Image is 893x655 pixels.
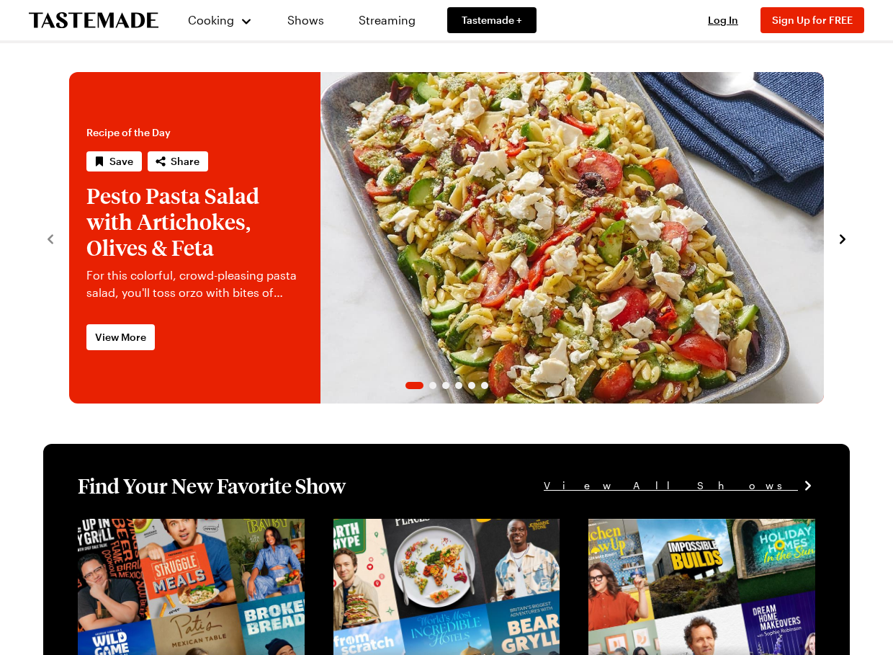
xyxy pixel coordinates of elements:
[109,154,133,169] span: Save
[588,520,785,534] a: View full content for [object Object]
[708,14,738,26] span: Log In
[171,154,199,169] span: Share
[187,3,253,37] button: Cooking
[148,151,208,171] button: Share
[69,72,824,404] div: 1 / 6
[544,478,798,494] span: View All Shows
[86,324,155,350] a: View More
[462,13,522,27] span: Tastemade +
[429,382,436,389] span: Go to slide 2
[86,151,142,171] button: Save recipe
[835,229,850,246] button: navigate to next item
[78,473,346,499] h1: Find Your New Favorite Show
[188,13,234,27] span: Cooking
[78,520,274,534] a: View full content for [object Object]
[468,382,475,389] span: Go to slide 5
[760,7,864,33] button: Sign Up for FREE
[29,12,158,29] a: To Tastemade Home Page
[333,520,530,534] a: View full content for [object Object]
[405,382,423,389] span: Go to slide 1
[694,13,752,27] button: Log In
[442,382,449,389] span: Go to slide 3
[447,7,537,33] a: Tastemade +
[544,478,815,494] a: View All Shows
[455,382,462,389] span: Go to slide 4
[772,14,853,26] span: Sign Up for FREE
[481,382,488,389] span: Go to slide 6
[43,229,58,246] button: navigate to previous item
[95,330,146,344] span: View More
